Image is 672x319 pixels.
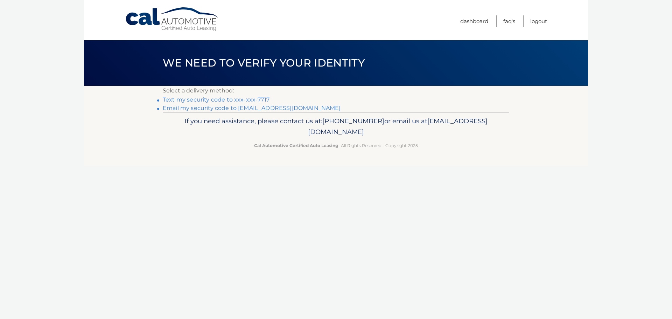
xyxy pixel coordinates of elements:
a: Email my security code to [EMAIL_ADDRESS][DOMAIN_NAME] [163,105,341,111]
p: Select a delivery method: [163,86,509,96]
a: Text my security code to xxx-xxx-7717 [163,96,269,103]
a: Dashboard [460,15,488,27]
a: Cal Automotive [125,7,219,32]
a: Logout [530,15,547,27]
p: If you need assistance, please contact us at: or email us at [167,116,505,138]
p: - All Rights Reserved - Copyright 2025 [167,142,505,149]
span: We need to verify your identity [163,56,365,69]
a: FAQ's [503,15,515,27]
span: [PHONE_NUMBER] [322,117,384,125]
strong: Cal Automotive Certified Auto Leasing [254,143,338,148]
